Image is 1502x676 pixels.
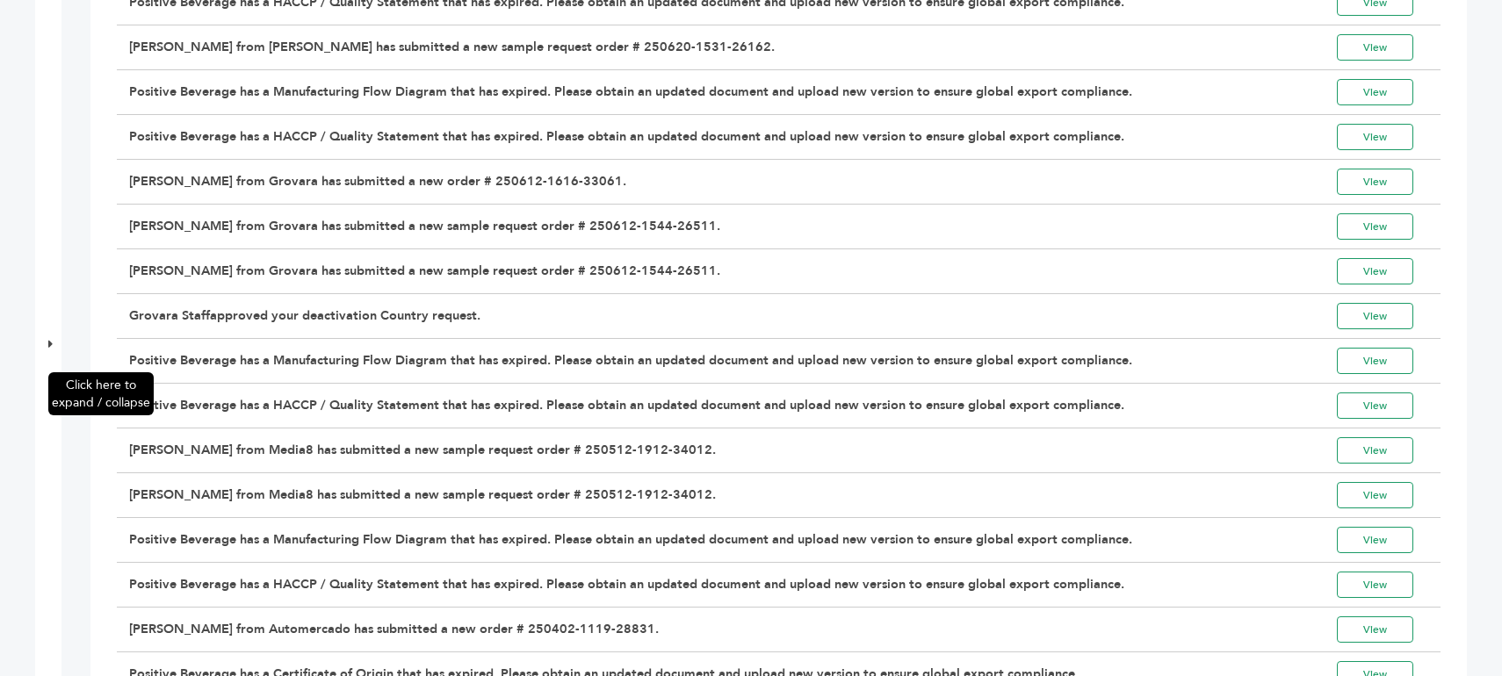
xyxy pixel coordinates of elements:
td: [PERSON_NAME] from Grovara has submitted a new sample request order # 250612-1544-26511. [117,248,1296,293]
td: [PERSON_NAME] from Grovara has submitted a new sample request order # 250612-1544-26511. [117,204,1296,248]
a: View [1337,34,1413,61]
td: [PERSON_NAME] from Media8 has submitted a new sample request order # 250512-1912-34012. [117,428,1296,472]
a: View [1337,482,1413,508]
span: Grovara Staff [129,307,210,324]
td: Positive Beverage has a Manufacturing Flow Diagram that has expired. Please obtain an updated doc... [117,338,1296,383]
a: View [1337,303,1413,329]
td: [PERSON_NAME] from Media8 has submitted a new sample request order # 250512-1912-34012. [117,472,1296,517]
a: View [1337,79,1413,105]
a: View [1337,213,1413,240]
td: Positive Beverage has a Manufacturing Flow Diagram that has expired. Please obtain an updated doc... [117,69,1296,114]
a: View [1337,392,1413,419]
a: View [1337,169,1413,195]
td: Positive Beverage has a HACCP / Quality Statement that has expired. Please obtain an updated docu... [117,562,1296,607]
a: View [1337,348,1413,374]
a: View [1337,572,1413,598]
td: Positive Beverage has a HACCP / Quality Statement that has expired. Please obtain an updated docu... [117,383,1296,428]
td: [PERSON_NAME] from [PERSON_NAME] has submitted a new sample request order # 250620-1531-26162. [117,25,1296,69]
td: Positive Beverage has a HACCP / Quality Statement that has expired. Please obtain an updated docu... [117,114,1296,159]
span: Click here to expand / collapse [52,377,150,411]
td: [PERSON_NAME] from Automercado has submitted a new order # 250402-1119-28831. [117,607,1296,651]
a: View [1337,527,1413,553]
td: approved your deactivation Country request. [117,293,1296,338]
td: Positive Beverage has a Manufacturing Flow Diagram that has expired. Please obtain an updated doc... [117,517,1296,562]
td: [PERSON_NAME] from Grovara has submitted a new order # 250612-1616-33061. [117,159,1296,204]
a: View [1337,616,1413,643]
a: View [1337,258,1413,284]
a: View [1337,437,1413,464]
a: View [1337,124,1413,150]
